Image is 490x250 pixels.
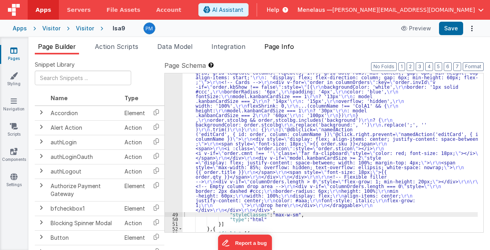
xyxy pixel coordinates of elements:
[47,106,121,121] td: Accordion
[121,135,148,149] td: Action
[107,6,141,14] span: File Assets
[398,62,405,71] button: 1
[165,231,183,236] div: 53
[121,164,148,179] td: Action
[95,43,138,50] span: Action Scripts
[35,71,131,85] input: Search Snippets ...
[298,6,332,14] span: Menelaus —
[113,25,125,31] h4: lsa9
[144,23,155,34] img: a12ed5ba5769bda9d2665f51d2850528
[47,201,121,216] td: bfcheckbox1
[13,24,27,32] div: Apps
[47,120,121,135] td: Alert Action
[371,62,397,71] button: No Folds
[198,3,249,17] button: AI Assistant
[51,95,68,101] span: Name
[47,135,121,149] td: authLogin
[47,216,121,230] td: Blocking Spinner Modal
[165,217,183,222] div: 50
[453,62,461,71] button: 7
[121,120,148,135] td: Action
[121,179,148,201] td: Element
[396,22,436,35] button: Preview
[211,43,245,50] span: Integration
[121,106,148,121] td: Element
[466,23,477,34] button: Options
[416,62,424,71] button: 3
[121,230,148,245] td: Element
[407,62,414,71] button: 2
[47,230,121,245] td: Button
[35,61,75,69] span: Snippet Library
[47,179,121,201] td: Authorize Payment Gateway
[121,216,148,230] td: Action
[67,6,90,14] span: Servers
[444,62,452,71] button: 6
[121,149,148,164] td: Action
[212,6,243,14] span: AI Assistant
[38,43,76,50] span: Page Builder
[439,22,463,35] button: Save
[332,6,475,14] span: [PERSON_NAME][EMAIL_ADDRESS][DOMAIN_NAME]
[76,24,94,32] div: Visitor
[165,222,183,226] div: 51
[42,24,60,32] div: Visitor
[165,212,183,217] div: 49
[425,62,433,71] button: 4
[121,201,148,216] td: Element
[36,6,51,14] span: Apps
[463,62,484,71] button: Format
[47,164,121,179] td: authLogout
[165,226,183,231] div: 52
[124,95,138,101] span: Type
[264,43,294,50] span: Page Info
[47,149,121,164] td: authLoginOauth
[267,6,279,14] span: Help
[157,43,192,50] span: Data Model
[435,62,442,71] button: 5
[164,61,206,70] span: Page Schema
[298,6,484,14] button: Menelaus — [PERSON_NAME][EMAIL_ADDRESS][DOMAIN_NAME]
